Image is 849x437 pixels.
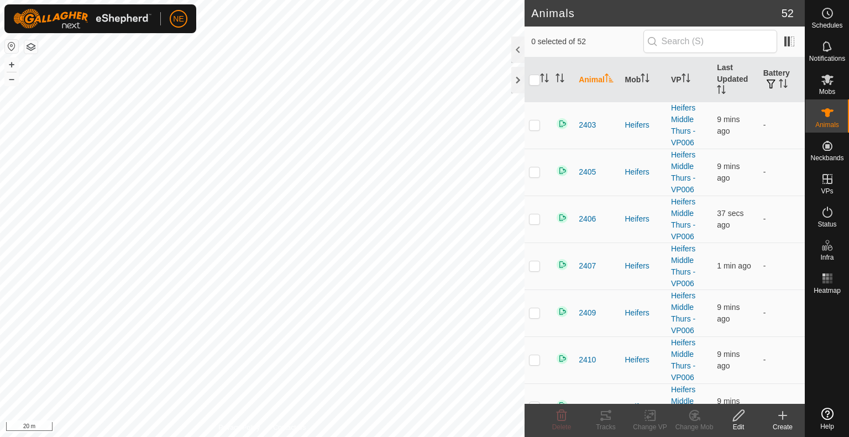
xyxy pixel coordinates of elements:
td: - [759,383,805,430]
span: Help [820,423,834,430]
a: Heifers Middle Thurs -VP006 [671,385,695,429]
p-sorticon: Activate to sort [555,75,564,84]
span: 2405 [579,166,596,178]
span: 2406 [579,213,596,225]
img: returning on [555,305,569,318]
p-sorticon: Activate to sort [682,75,690,84]
span: 2403 [579,119,596,131]
div: Create [761,422,805,432]
div: Change Mob [672,422,716,432]
th: Last Updated [712,57,758,102]
p-sorticon: Activate to sort [779,81,788,89]
td: - [759,336,805,383]
button: Map Layers [24,40,38,54]
a: Help [805,403,849,434]
div: Edit [716,422,761,432]
p-sorticon: Activate to sort [717,87,726,96]
img: returning on [555,211,569,224]
td: - [759,149,805,196]
button: Reset Map [5,40,18,53]
span: 10 Oct 2025, 6:41 am [717,162,740,182]
span: Status [817,221,836,228]
th: Animal [574,57,620,102]
button: + [5,58,18,71]
p-sorticon: Activate to sort [605,75,614,84]
span: 2407 [579,260,596,272]
span: NE [173,13,184,25]
span: 10 Oct 2025, 6:48 am [717,261,751,270]
th: Battery [759,57,805,102]
span: Animals [815,122,839,128]
span: Delete [552,423,572,431]
span: 52 [782,5,794,22]
span: 2410 [579,354,596,366]
span: Heatmap [814,287,841,294]
span: 10 Oct 2025, 6:49 am [717,209,743,229]
div: Heifers [625,354,662,366]
a: Privacy Policy [219,423,260,433]
img: returning on [555,399,569,412]
span: 10 Oct 2025, 6:40 am [717,350,740,370]
td: - [759,196,805,243]
img: returning on [555,164,569,177]
a: Heifers Middle Thurs -VP006 [671,244,695,288]
span: Mobs [819,88,835,95]
div: Heifers [625,213,662,225]
input: Search (S) [643,30,777,53]
div: Tracks [584,422,628,432]
span: Infra [820,254,834,261]
a: Heifers Middle Thurs -VP006 [671,150,695,194]
p-sorticon: Activate to sort [540,75,549,84]
span: 10 Oct 2025, 6:40 am [717,397,740,417]
div: Heifers [625,119,662,131]
img: returning on [555,117,569,130]
td: - [759,243,805,289]
div: Heifers [625,260,662,272]
img: Gallagher Logo [13,9,151,29]
th: VP [667,57,712,102]
span: Schedules [811,22,842,29]
span: 0 selected of 52 [531,36,643,48]
h2: Animals [531,7,782,20]
button: – [5,72,18,86]
a: Heifers Middle Thurs -VP006 [671,103,695,147]
a: Contact Us [273,423,306,433]
p-sorticon: Activate to sort [641,75,649,84]
div: Change VP [628,422,672,432]
a: Heifers Middle Thurs -VP006 [671,291,695,335]
span: 10 Oct 2025, 6:40 am [717,303,740,323]
span: Neckbands [810,155,843,161]
span: 10 Oct 2025, 6:41 am [717,115,740,135]
span: 2409 [579,307,596,319]
div: Heifers [625,166,662,178]
div: Heifers [625,307,662,319]
th: Mob [621,57,667,102]
td: - [759,102,805,149]
span: VPs [821,188,833,194]
td: - [759,289,805,336]
a: Heifers Middle Thurs -VP006 [671,338,695,382]
a: Heifers Middle Thurs -VP006 [671,197,695,241]
img: returning on [555,352,569,365]
span: Notifications [809,55,845,62]
div: Heifers [625,401,662,413]
img: returning on [555,258,569,271]
span: 2411 [579,401,596,413]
